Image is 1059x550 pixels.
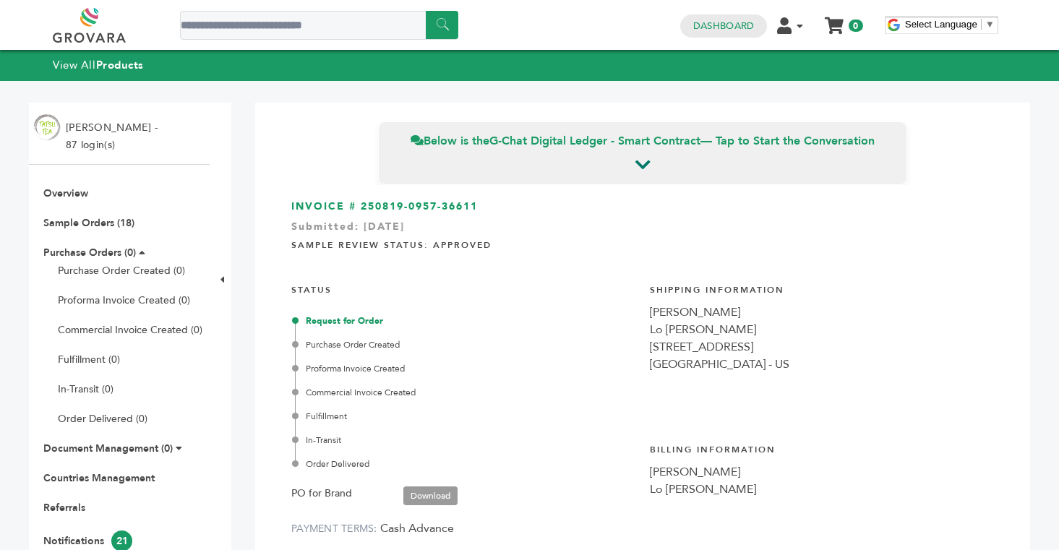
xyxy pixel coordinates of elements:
div: [PERSON_NAME] [650,304,994,321]
div: [STREET_ADDRESS] [650,338,994,356]
div: [PERSON_NAME] [650,463,994,481]
a: Referrals [43,501,85,515]
span: Select Language [905,19,977,30]
a: Purchase Orders (0) [43,246,136,259]
h3: INVOICE # 250819-0957-36611 [291,199,994,214]
label: PAYMENT TERMS: [291,522,377,536]
div: [GEOGRAPHIC_DATA] - US [650,356,994,373]
div: Submitted: [DATE] [291,220,994,241]
div: Proforma Invoice Created [295,362,635,375]
li: [PERSON_NAME] - 87 login(s) [66,119,161,154]
a: Sample Orders (18) [43,216,134,230]
div: Lo [PERSON_NAME] [650,321,994,338]
a: Purchase Order Created (0) [58,264,185,278]
div: Purchase Order Created [295,338,635,351]
strong: Products [96,58,144,72]
div: Request for Order [295,314,635,327]
a: Order Delivered (0) [58,412,147,426]
div: Fulfillment [295,410,635,423]
div: Order Delivered [295,457,635,470]
span: Below is the — Tap to Start the Conversation [411,133,875,149]
a: In-Transit (0) [58,382,113,396]
input: Search a product or brand... [180,11,458,40]
a: View AllProducts [53,58,144,72]
a: Proforma Invoice Created (0) [58,293,190,307]
span: Cash Advance [380,520,454,536]
h4: Shipping Information [650,273,994,304]
a: Notifications21 [43,534,132,548]
strong: G-Chat Digital Ledger - Smart Contract [489,133,700,149]
h4: STATUS [291,273,635,304]
a: Overview [43,186,88,200]
span: ▼ [985,19,995,30]
a: My Cart [826,13,843,28]
h4: Billing Information [650,433,994,463]
a: Document Management (0) [43,442,173,455]
h4: Sample Review Status: Approved [291,228,994,259]
a: Select Language​ [905,19,995,30]
div: Commercial Invoice Created [295,386,635,399]
div: Lo [PERSON_NAME] [650,481,994,498]
a: Download [403,486,458,505]
a: Dashboard [693,20,754,33]
label: PO for Brand [291,485,352,502]
div: In-Transit [295,434,635,447]
a: Commercial Invoice Created (0) [58,323,202,337]
span: 0 [849,20,862,32]
a: Countries Management [43,471,155,485]
a: Fulfillment (0) [58,353,120,366]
